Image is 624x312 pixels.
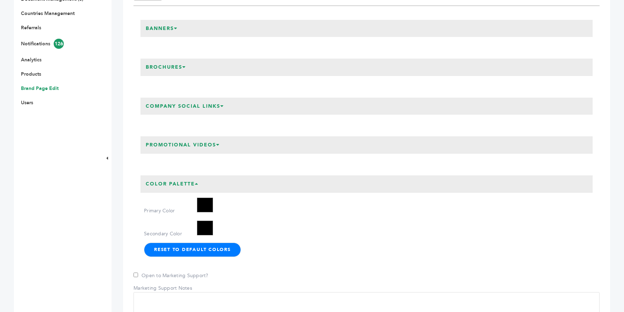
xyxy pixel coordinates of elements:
[21,24,41,31] a: Referrals
[134,272,208,279] label: Open to Marketing Support?
[21,56,41,63] a: Analytics
[21,99,33,106] a: Users
[140,20,183,37] h3: Banners
[140,59,191,76] h3: Brochures
[54,39,64,49] span: 126
[134,285,192,292] label: Marketing Support Notes
[21,71,41,77] a: Products
[140,175,204,193] h3: Color Palette
[140,136,225,154] h3: Promotional Videos
[144,207,193,214] label: Primary Color
[140,98,229,115] h3: Company Social Links
[144,243,241,257] button: Reset to Default Colors
[144,230,193,237] label: Secondary Color
[21,85,59,92] a: Brand Page Edit
[21,10,75,17] a: Countries Management
[21,40,64,47] a: Notifications126
[134,273,138,277] input: Open to Marketing Support?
